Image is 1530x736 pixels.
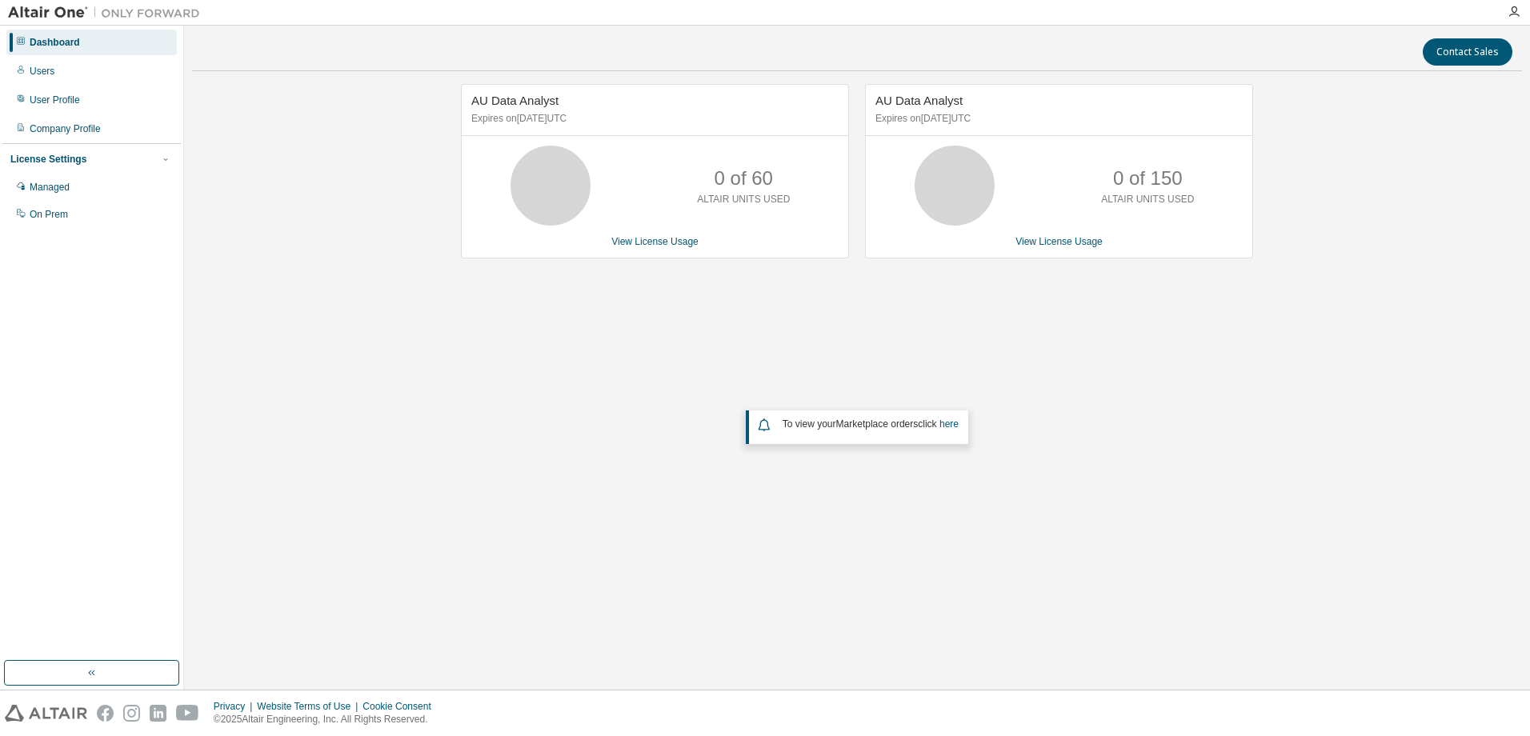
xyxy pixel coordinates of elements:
p: ALTAIR UNITS USED [697,193,790,206]
div: Users [30,65,54,78]
div: Privacy [214,700,257,713]
p: © 2025 Altair Engineering, Inc. All Rights Reserved. [214,713,441,726]
div: License Settings [10,153,86,166]
a: here [939,418,959,430]
button: Contact Sales [1423,38,1512,66]
div: On Prem [30,208,68,221]
img: facebook.svg [97,705,114,722]
div: Company Profile [30,122,101,135]
div: User Profile [30,94,80,106]
div: Dashboard [30,36,80,49]
img: Altair One [8,5,208,21]
img: youtube.svg [176,705,199,722]
p: 0 of 150 [1113,165,1183,192]
p: Expires on [DATE] UTC [875,112,1239,126]
img: linkedin.svg [150,705,166,722]
span: AU Data Analyst [875,94,963,107]
div: Cookie Consent [362,700,440,713]
img: altair_logo.svg [5,705,87,722]
a: View License Usage [1015,236,1103,247]
span: To view your click [783,418,959,430]
img: instagram.svg [123,705,140,722]
div: Website Terms of Use [257,700,362,713]
p: Expires on [DATE] UTC [471,112,835,126]
span: AU Data Analyst [471,94,559,107]
em: Marketplace orders [836,418,919,430]
p: 0 of 60 [715,165,773,192]
p: ALTAIR UNITS USED [1101,193,1194,206]
div: Managed [30,181,70,194]
a: View License Usage [611,236,699,247]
